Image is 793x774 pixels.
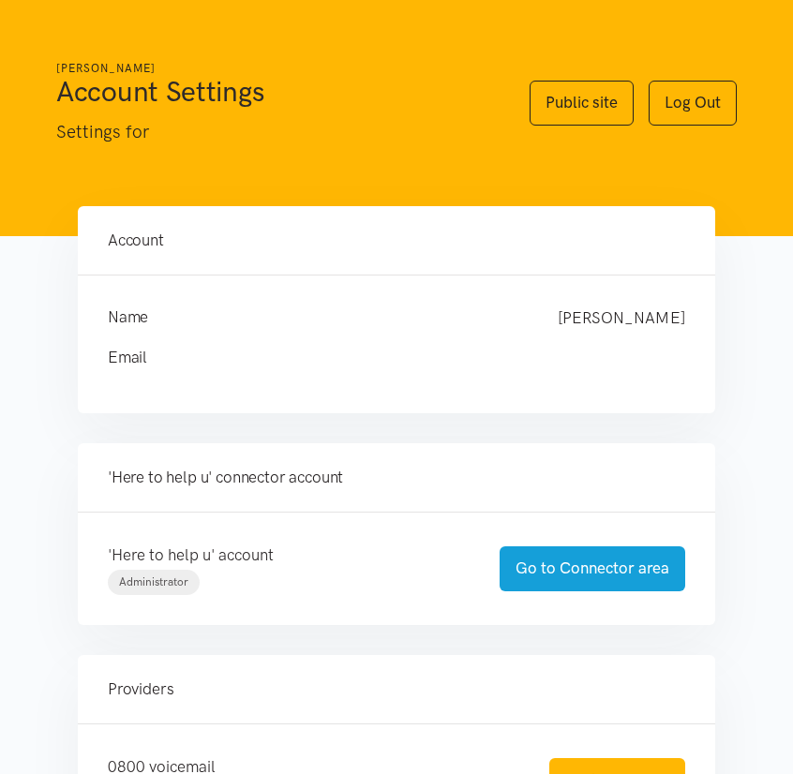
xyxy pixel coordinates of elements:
div: [PERSON_NAME] [539,305,704,331]
h4: Name [108,305,520,329]
a: Go to Connector area [500,546,685,590]
p: 'Here to help u' account [108,543,462,568]
h1: Account Settings [56,74,492,111]
h4: 'Here to help u' connector account [108,466,685,489]
a: Log Out [649,81,737,125]
h4: Account [108,229,685,252]
h6: [PERSON_NAME] [56,60,492,78]
p: Settings for [56,118,492,146]
h4: Email [108,346,648,369]
h4: Providers [108,677,685,701]
span: Administrator [119,575,188,588]
a: Public site [530,81,634,125]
